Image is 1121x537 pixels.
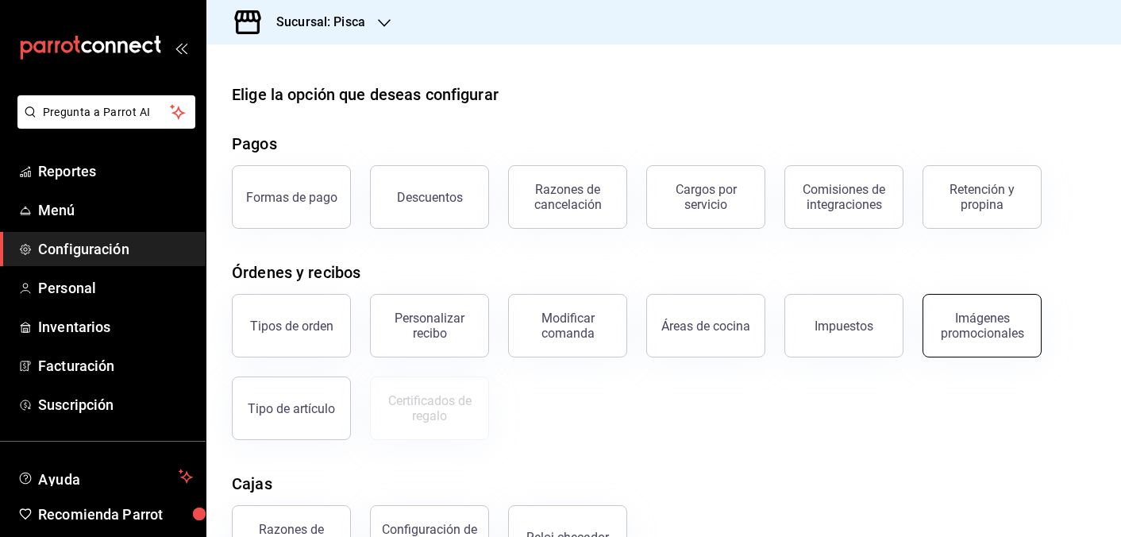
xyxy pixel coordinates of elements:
[646,165,765,229] button: Cargos por servicio
[38,394,193,415] span: Suscripción
[784,165,903,229] button: Comisiones de integraciones
[380,311,479,341] div: Personalizar recibo
[43,104,171,121] span: Pregunta a Parrot AI
[370,377,489,440] button: Certificados de regalo
[232,472,272,496] div: Cajas
[250,319,333,334] div: Tipos de orden
[38,504,193,525] span: Recomienda Parrot
[646,294,765,357] button: Áreas de cocina
[232,261,360,284] div: Órdenes y recibos
[175,41,187,54] button: open_drawer_menu
[815,319,873,334] div: Impuestos
[232,83,499,106] div: Elige la opción que deseas configurar
[923,294,1042,357] button: Imágenes promocionales
[784,294,903,357] button: Impuestos
[370,294,489,357] button: Personalizar recibo
[38,355,193,377] span: Facturación
[38,277,193,299] span: Personal
[933,182,1031,212] div: Retención y propina
[380,393,479,423] div: Certificados de regalo
[264,13,365,32] h3: Sucursal: Pisca
[17,95,195,129] button: Pregunta a Parrot AI
[508,165,627,229] button: Razones de cancelación
[11,115,195,132] a: Pregunta a Parrot AI
[661,319,750,334] div: Áreas de cocina
[397,190,463,205] div: Descuentos
[248,401,335,416] div: Tipo de artículo
[933,311,1031,341] div: Imágenes promocionales
[246,190,337,205] div: Formas de pago
[38,238,193,260] span: Configuración
[923,165,1042,229] button: Retención y propina
[232,132,277,156] div: Pagos
[232,377,351,440] button: Tipo de artículo
[38,199,193,221] span: Menú
[518,182,617,212] div: Razones de cancelación
[370,165,489,229] button: Descuentos
[232,165,351,229] button: Formas de pago
[518,311,617,341] div: Modificar comanda
[795,182,893,212] div: Comisiones de integraciones
[508,294,627,357] button: Modificar comanda
[232,294,351,357] button: Tipos de orden
[38,316,193,338] span: Inventarios
[38,160,193,182] span: Reportes
[657,182,755,212] div: Cargos por servicio
[38,467,172,486] span: Ayuda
